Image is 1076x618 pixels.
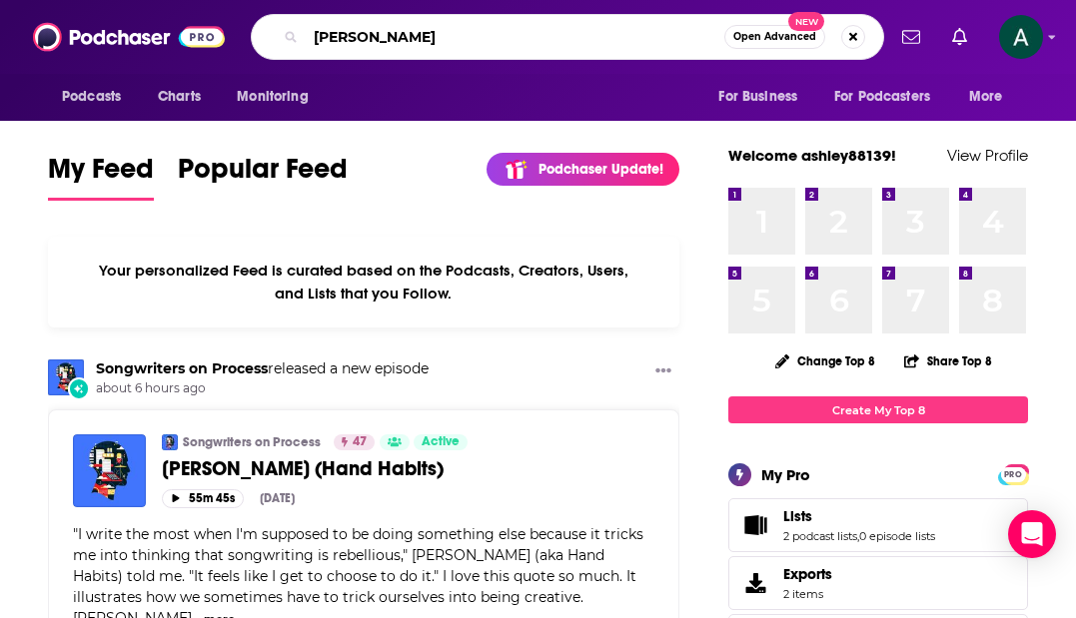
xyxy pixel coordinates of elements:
div: [DATE] [260,491,295,505]
span: Active [422,432,460,452]
a: 2 podcast lists [783,529,857,543]
a: Charts [145,78,213,116]
button: Change Top 8 [763,348,887,373]
span: For Podcasters [834,83,930,111]
button: open menu [821,78,959,116]
span: Podcasts [62,83,121,111]
a: Lists [783,507,935,525]
a: Lists [735,511,775,539]
span: Lists [728,498,1028,552]
a: View Profile [947,146,1028,165]
a: Songwriters on Process [96,359,268,377]
span: Exports [783,565,832,583]
span: New [788,12,824,31]
span: , [857,529,859,543]
div: My Pro [761,465,810,484]
img: User Profile [999,15,1043,59]
span: 47 [353,432,367,452]
div: Search podcasts, credits, & more... [251,14,884,60]
div: New Episode [68,377,90,399]
span: Popular Feed [178,152,348,198]
span: Exports [735,569,775,597]
button: Show More Button [647,359,679,384]
div: Open Intercom Messenger [1008,510,1056,558]
button: Share Top 8 [903,341,993,380]
a: Show notifications dropdown [894,20,928,54]
img: Podchaser - Follow, Share and Rate Podcasts [33,18,225,56]
a: Popular Feed [178,152,348,201]
button: open menu [955,78,1028,116]
input: Search podcasts, credits, & more... [306,21,724,53]
a: Welcome ashley88139! [728,146,896,165]
p: Podchaser Update! [538,161,663,178]
a: Exports [728,556,1028,610]
button: Show profile menu [999,15,1043,59]
a: 0 episode lists [859,529,935,543]
button: Open AdvancedNew [724,25,825,49]
a: Show notifications dropdown [944,20,975,54]
span: Monitoring [237,83,308,111]
span: Open Advanced [733,32,816,42]
span: Logged in as ashley88139 [999,15,1043,59]
span: For Business [718,83,797,111]
span: My Feed [48,152,154,198]
span: 2 items [783,587,832,601]
span: PRO [1001,467,1025,482]
a: Active [414,434,468,450]
a: Songwriters on Process [183,434,321,450]
a: Create My Top 8 [728,396,1028,423]
span: Lists [783,507,812,525]
img: Songwriters on Process [162,434,178,450]
a: PRO [1001,466,1025,481]
a: 47 [334,434,375,450]
div: Your personalized Feed is curated based on the Podcasts, Creators, Users, and Lists that you Follow. [48,237,679,327]
button: open menu [704,78,822,116]
img: Songwriters on Process [48,359,84,395]
span: More [969,83,1003,111]
span: Charts [158,83,201,111]
button: open menu [48,78,147,116]
h3: released a new episode [96,359,429,378]
img: Meg Duffy (Hand Habits) [73,434,146,507]
span: about 6 hours ago [96,380,429,397]
a: My Feed [48,152,154,201]
a: [PERSON_NAME] (Hand Habits) [162,456,654,481]
button: 55m 45s [162,489,244,508]
button: open menu [223,78,334,116]
span: [PERSON_NAME] (Hand Habits) [162,456,444,481]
